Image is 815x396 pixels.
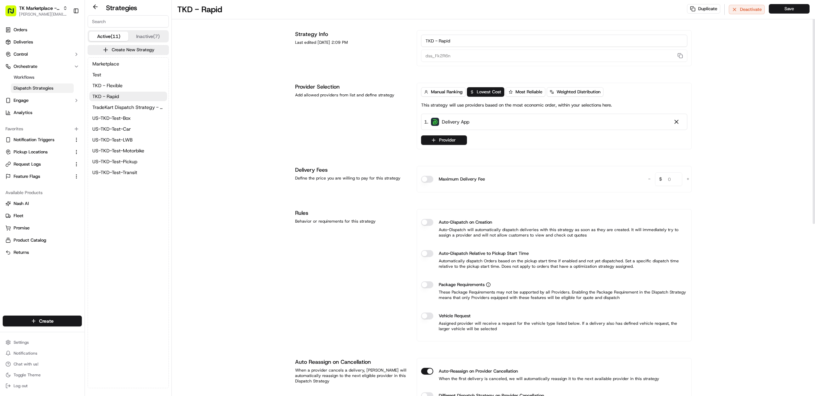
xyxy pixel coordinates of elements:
span: Package Requirements [439,281,485,288]
div: 💻 [57,152,63,158]
button: Manual Ranking [421,87,466,97]
span: Marketplace [92,60,119,67]
h1: Delivery Fees [295,166,409,174]
label: Vehicle Request [439,313,471,319]
button: TK Marketplace - TKD[PERSON_NAME][EMAIL_ADDRESS][DOMAIN_NAME] [3,3,70,19]
span: • [56,105,59,111]
span: Deliveries [14,39,33,45]
span: Control [14,51,28,57]
input: Search [88,15,169,27]
a: Promise [5,225,79,231]
a: Pickup Locations [5,149,71,155]
span: Fleet [14,213,23,219]
a: US-TKD-Test-Transit [89,168,167,177]
span: [DATE] [60,105,74,111]
span: Most Reliable [515,89,542,95]
button: Weighted Distribution [547,87,603,97]
button: Request Logs [3,159,82,170]
label: Maximum Delivery Fee [439,176,485,183]
button: Duplicate [687,4,720,14]
div: Favorites [3,124,82,134]
button: [PERSON_NAME][EMAIL_ADDRESS][DOMAIN_NAME] [19,12,68,17]
button: Product Catalog [3,235,82,246]
p: Auto-Dispatch will automatically dispatch deliveries with this strategy as soon as they are creat... [421,227,687,238]
span: Notification Triggers [14,137,54,143]
button: US-TKD-Test-Box [89,113,167,123]
span: US-TKD-Test-Car [92,126,131,132]
span: Settings [14,340,29,345]
button: Save [769,4,810,14]
img: Tiffany Volk [7,99,18,110]
button: Returns [3,247,82,258]
span: TK Marketplace - TKD [19,5,60,12]
button: Orchestrate [3,61,82,72]
a: 💻API Documentation [55,149,112,161]
span: Dispatch Strategies [14,85,53,91]
a: US-TKD-Test-Car [89,124,167,134]
button: Promise [3,223,82,233]
a: Test [89,70,167,79]
div: 1 . [424,118,469,126]
button: Log out [3,381,82,391]
a: Nash AI [5,201,79,207]
button: Chat with us! [3,359,82,369]
div: Add allowed providers from list and define strategy [295,92,409,98]
span: Returns [14,249,29,256]
span: Nash AI [14,201,29,207]
button: Feature Flags [3,171,82,182]
span: Notifications [14,351,37,356]
span: API Documentation [64,152,109,158]
input: Got a question? Start typing here... [18,44,122,51]
button: Package Requirements [486,282,491,287]
span: [PERSON_NAME] [21,124,55,129]
span: Test [92,71,101,78]
span: Pickup Locations [14,149,48,155]
button: Active (11) [89,32,128,41]
span: [PERSON_NAME] [21,105,55,111]
div: We're available if you need us! [31,72,93,77]
button: Marketplace [89,59,167,69]
span: US-TKD-Test-Box [92,115,131,121]
p: These Package Requirements may not be supported by all Providers. Enabling the Package Requiremen... [421,289,687,300]
a: Orders [3,24,82,35]
span: Promise [14,225,30,231]
span: Weighted Distribution [557,89,600,95]
div: Define the price you are willing to pay for this strategy [295,175,409,181]
span: Chat with us! [14,361,38,367]
div: Available Products [3,187,82,198]
button: Settings [3,338,82,347]
h1: Rules [295,209,409,217]
p: Welcome 👋 [7,27,124,38]
span: Create [39,318,54,324]
button: Pickup Locations [3,147,82,157]
button: Toggle Theme [3,370,82,380]
a: Analytics [3,107,82,118]
a: Returns [5,249,79,256]
p: Automatically dispatch Orders based on the pickup start time if enabled and not yet dispatched. S... [421,258,687,269]
span: Analytics [14,110,32,116]
button: Fleet [3,210,82,221]
img: Ami Wang [7,117,18,128]
span: US-TKD-Test-Motorbike [92,147,144,154]
img: Nash [7,7,20,20]
a: US-TKD-Test-Pickup [89,157,167,166]
a: TradeKart Dispatch Strategy - Choice Assign [89,102,167,112]
span: TradeKart Dispatch Strategy - Choice Assign [92,104,164,111]
a: Feature Flags [5,173,71,180]
span: Pylon [68,168,82,173]
button: Notifications [3,348,82,358]
a: Deliveries [3,37,82,48]
span: • [56,124,59,129]
a: US-TKD-Test-LWB [89,135,167,145]
a: Dispatch Strategies [11,83,74,93]
button: US-TKD-Test-Motorbike [89,146,167,155]
button: Lowest Cost [467,87,504,97]
span: TKD - Flexible [92,82,123,89]
button: Provider [421,135,467,145]
span: Knowledge Base [14,152,52,158]
p: Assigned provider will receive a request for the vehicle type listed below. If a delivery also ha... [421,321,687,332]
